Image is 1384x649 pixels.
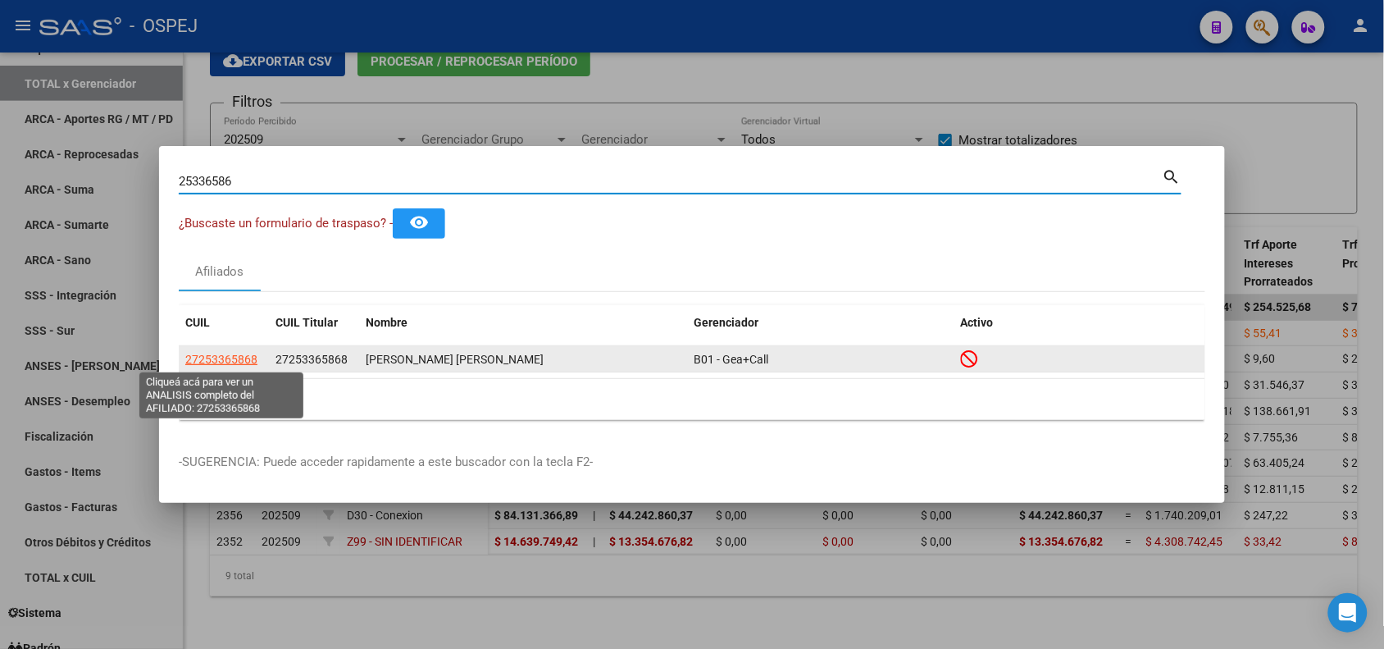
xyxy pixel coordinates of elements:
[961,316,994,329] span: Activo
[196,263,244,281] div: Afiliados
[275,316,338,329] span: CUIL Titular
[1163,166,1181,185] mat-icon: search
[269,305,359,340] datatable-header-cell: CUIL Titular
[694,316,758,329] span: Gerenciador
[687,305,954,340] datatable-header-cell: Gerenciador
[1328,593,1368,633] div: Open Intercom Messenger
[179,379,1205,420] div: 1 total
[179,305,269,340] datatable-header-cell: CUIL
[694,353,768,366] span: B01 - Gea+Call
[359,305,687,340] datatable-header-cell: Nombre
[185,316,210,329] span: CUIL
[179,453,1205,472] p: -SUGERENCIA: Puede acceder rapidamente a este buscador con la tecla F2-
[179,216,393,231] span: ¿Buscaste un formulario de traspaso? -
[409,213,429,232] mat-icon: remove_red_eye
[954,305,1205,340] datatable-header-cell: Activo
[366,350,681,369] div: [PERSON_NAME] [PERSON_NAME]
[275,353,348,366] span: 27253365868
[366,316,407,329] span: Nombre
[185,353,257,366] span: 27253365868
